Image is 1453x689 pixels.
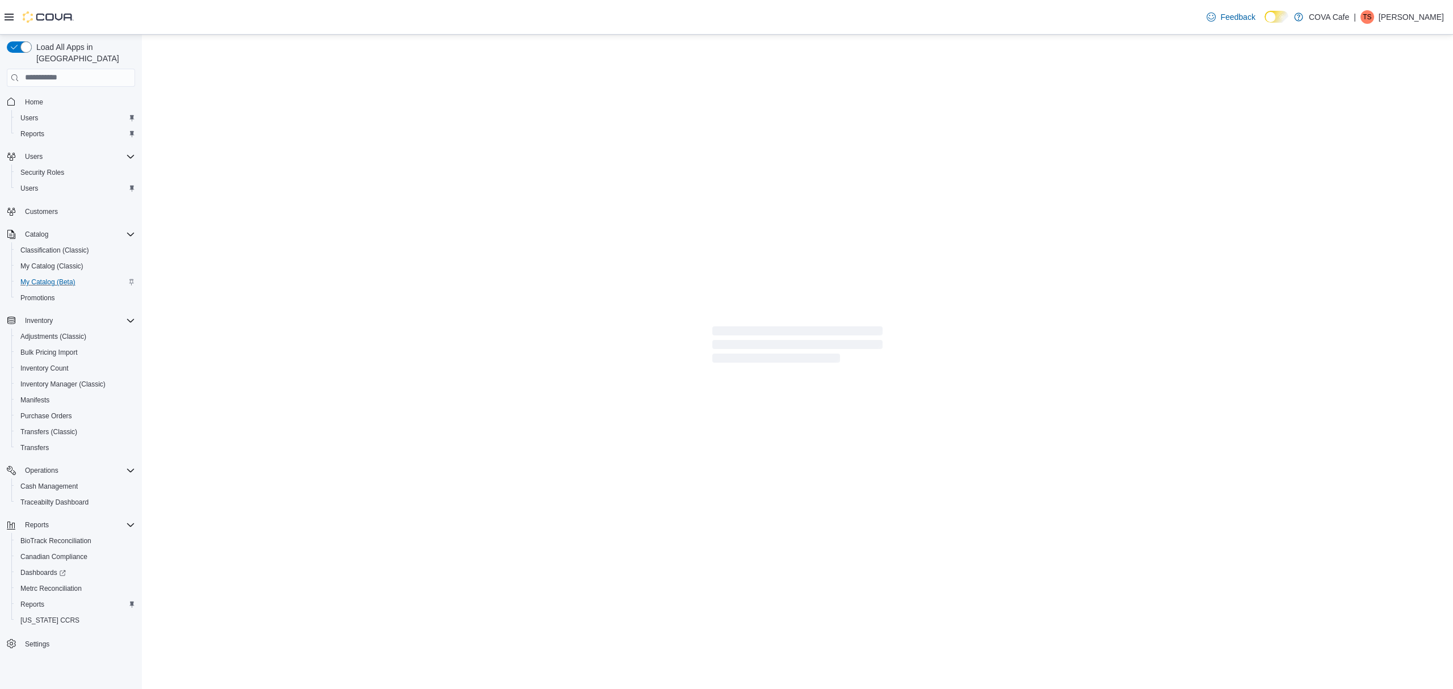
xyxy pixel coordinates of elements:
button: Catalog [20,228,53,241]
a: Reports [16,598,49,611]
span: Inventory Count [16,362,135,375]
span: Bulk Pricing Import [16,346,135,359]
a: Security Roles [16,166,69,179]
a: Inventory Manager (Classic) [16,377,110,391]
a: [US_STATE] CCRS [16,614,84,627]
a: Traceabilty Dashboard [16,495,93,509]
a: Bulk Pricing Import [16,346,82,359]
span: Inventory Count [20,364,69,373]
button: Reports [20,518,53,532]
button: Traceabilty Dashboard [11,494,140,510]
a: Feedback [1202,6,1259,28]
button: Operations [20,464,63,477]
span: Catalog [25,230,48,239]
button: Transfers (Classic) [11,424,140,440]
span: My Catalog (Classic) [16,259,135,273]
span: Transfers [16,441,135,455]
a: Reports [16,127,49,141]
a: Transfers (Classic) [16,425,82,439]
a: Settings [20,637,54,651]
span: Loading [712,329,883,365]
span: Promotions [16,291,135,305]
span: Transfers (Classic) [20,427,77,436]
span: Security Roles [20,168,64,177]
button: Promotions [11,290,140,306]
span: Inventory Manager (Classic) [20,380,106,389]
span: Adjustments (Classic) [16,330,135,343]
span: Classification (Classic) [20,246,89,255]
span: Settings [20,636,135,650]
span: BioTrack Reconciliation [20,536,91,545]
button: Users [20,150,47,163]
a: My Catalog (Beta) [16,275,80,289]
a: Users [16,182,43,195]
a: Adjustments (Classic) [16,330,91,343]
span: Manifests [16,393,135,407]
span: Reports [16,127,135,141]
button: [US_STATE] CCRS [11,612,140,628]
button: Reports [11,126,140,142]
span: Dashboards [16,566,135,579]
button: Settings [2,635,140,652]
a: Cash Management [16,480,82,493]
span: [US_STATE] CCRS [20,616,79,625]
span: Home [25,98,43,107]
span: Home [20,95,135,109]
p: [PERSON_NAME] [1379,10,1444,24]
a: Metrc Reconciliation [16,582,86,595]
span: Catalog [20,228,135,241]
button: My Catalog (Beta) [11,274,140,290]
span: Users [16,111,135,125]
a: Users [16,111,43,125]
button: Users [11,180,140,196]
p: | [1354,10,1356,24]
span: Security Roles [16,166,135,179]
button: Catalog [2,226,140,242]
span: Dashboards [20,568,66,577]
span: Inventory [20,314,135,327]
a: Dashboards [11,565,140,581]
a: Transfers [16,441,53,455]
p: COVA Cafe [1309,10,1349,24]
span: Transfers [20,443,49,452]
button: Inventory [20,314,57,327]
span: Traceabilty Dashboard [16,495,135,509]
button: Bulk Pricing Import [11,344,140,360]
button: Inventory [2,313,140,329]
button: My Catalog (Classic) [11,258,140,274]
button: Reports [11,596,140,612]
input: Dark Mode [1265,11,1288,23]
span: Inventory Manager (Classic) [16,377,135,391]
a: Promotions [16,291,60,305]
span: Reports [16,598,135,611]
span: Operations [25,466,58,475]
span: My Catalog (Beta) [20,278,75,287]
span: Reports [20,518,135,532]
span: Users [25,152,43,161]
span: Canadian Compliance [16,550,135,564]
nav: Complex example [7,89,135,682]
span: TS [1363,10,1371,24]
a: Home [20,95,48,109]
span: Canadian Compliance [20,552,87,561]
span: Users [20,184,38,193]
button: Inventory Manager (Classic) [11,376,140,392]
span: Classification (Classic) [16,243,135,257]
span: Operations [20,464,135,477]
div: Tai Souza [1360,10,1374,24]
span: Load All Apps in [GEOGRAPHIC_DATA] [32,41,135,64]
button: Home [2,94,140,110]
button: Classification (Classic) [11,242,140,258]
span: Promotions [20,293,55,303]
span: Purchase Orders [20,411,72,421]
span: Metrc Reconciliation [16,582,135,595]
a: Canadian Compliance [16,550,92,564]
a: Classification (Classic) [16,243,94,257]
img: Cova [23,11,74,23]
span: Washington CCRS [16,614,135,627]
span: Traceabilty Dashboard [20,498,89,507]
button: Cash Management [11,478,140,494]
span: Adjustments (Classic) [20,332,86,341]
button: Inventory Count [11,360,140,376]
